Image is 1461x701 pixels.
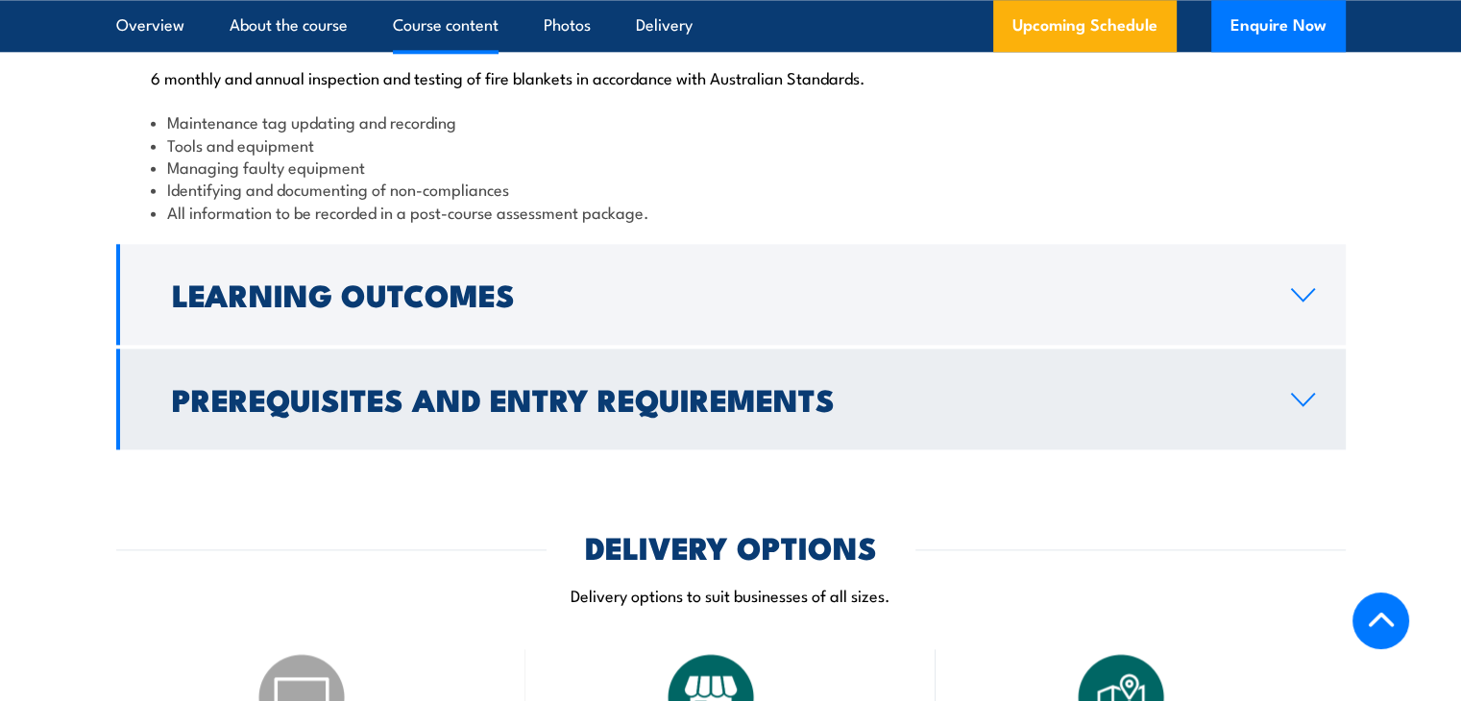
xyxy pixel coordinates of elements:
[116,584,1346,606] p: Delivery options to suit businesses of all sizes.
[151,156,1311,178] li: Managing faulty equipment
[172,280,1260,307] h2: Learning Outcomes
[585,533,877,560] h2: DELIVERY OPTIONS
[116,349,1346,449] a: Prerequisites and Entry Requirements
[151,110,1311,133] li: Maintenance tag updating and recording
[151,178,1311,200] li: Identifying and documenting of non-compliances
[151,133,1311,156] li: Tools and equipment
[116,244,1346,345] a: Learning Outcomes
[151,201,1311,223] li: All information to be recorded in a post-course assessment package.
[172,385,1260,412] h2: Prerequisites and Entry Requirements
[151,67,1311,86] p: 6 monthly and annual inspection and testing of fire blankets in accordance with Australian Standa...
